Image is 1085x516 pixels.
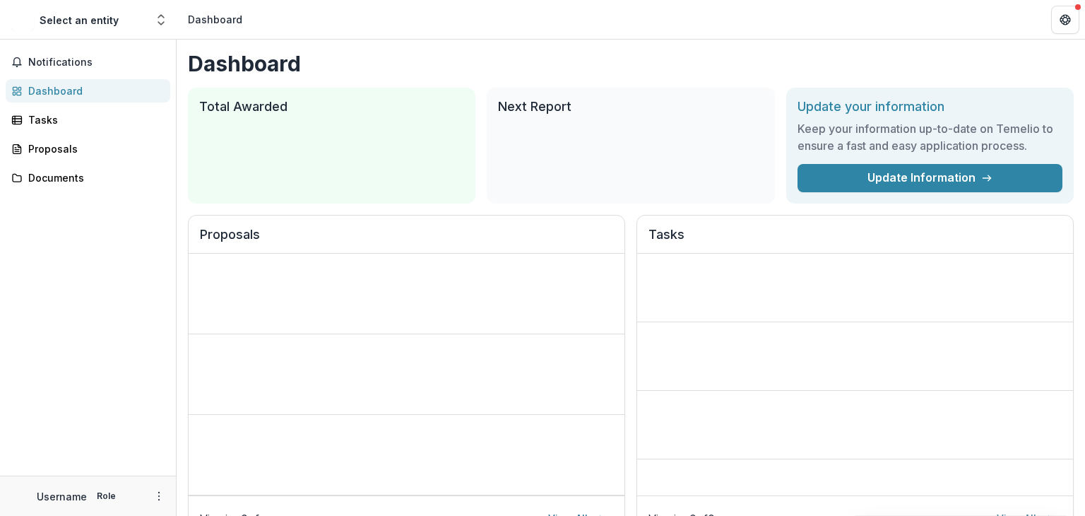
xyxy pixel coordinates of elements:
a: Dashboard [6,79,170,102]
nav: breadcrumb [182,9,248,30]
h2: Proposals [200,227,613,254]
h3: Keep your information up-to-date on Temelio to ensure a fast and easy application process. [798,120,1062,154]
a: Update Information [798,164,1062,192]
a: Documents [6,166,170,189]
h2: Update your information [798,99,1062,115]
button: More [150,488,167,505]
h2: Total Awarded [199,99,464,115]
p: Username [37,489,87,504]
span: Notifications [28,57,165,69]
div: Dashboard [28,83,159,98]
div: Tasks [28,112,159,127]
button: Notifications [6,51,170,74]
div: Documents [28,170,159,185]
h1: Dashboard [188,51,1074,76]
h2: Next Report [498,99,763,115]
button: Get Help [1051,6,1079,34]
div: Select an entity [40,13,119,28]
div: Dashboard [188,12,242,27]
p: Role [93,490,120,503]
button: Open entity switcher [151,6,171,34]
div: Proposals [28,141,159,156]
a: Tasks [6,108,170,131]
a: Proposals [6,137,170,160]
h2: Tasks [648,227,1062,254]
